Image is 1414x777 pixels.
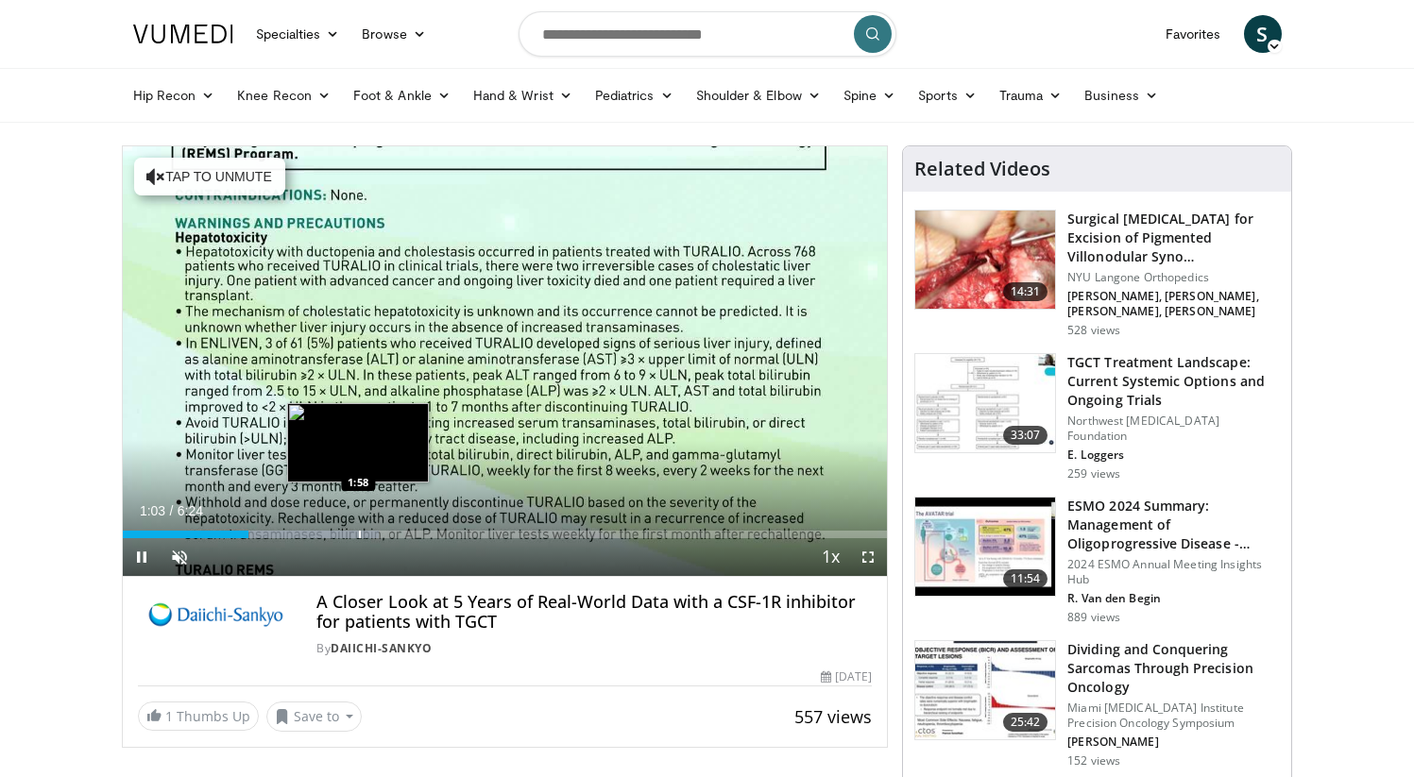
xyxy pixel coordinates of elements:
p: NYU Langone Orthopedics [1067,270,1280,285]
span: / [170,503,174,518]
span: 1:03 [140,503,165,518]
a: Hand & Wrist [462,76,584,114]
a: Favorites [1154,15,1233,53]
span: 1 [165,707,173,725]
p: [PERSON_NAME] [1067,735,1280,750]
a: Daiichi-Sankyo [331,640,432,656]
img: image.jpeg [287,403,429,482]
img: 157f300d-41a8-4e37-ad4f-d26e86a47314.150x105_q85_crop-smart_upscale.jpg [915,498,1055,596]
h3: ESMO 2024 Summary: Management of Oligoprogressive Disease - Patients… [1067,497,1280,553]
a: Browse [350,15,437,53]
a: 1 Thumbs Up [138,701,259,731]
a: Specialties [245,15,351,53]
h3: Dividing and Conquering Sarcomas Through Precision Oncology [1067,640,1280,697]
a: Sports [907,76,988,114]
p: 2024 ESMO Annual Meeting Insights Hub [1067,557,1280,587]
p: 889 views [1067,610,1120,625]
h4: A Closer Look at 5 Years of Real-World Data with a CSF-1R inhibitor for patients with TGCT [316,592,872,633]
button: Unmute [161,538,198,576]
span: 6:24 [178,503,203,518]
div: By [316,640,872,657]
p: Miami [MEDICAL_DATA] Institute Precision Oncology Symposium [1067,701,1280,731]
div: Progress Bar [123,531,888,538]
p: 528 views [1067,323,1120,338]
button: Fullscreen [849,538,887,576]
h3: Surgical [MEDICAL_DATA] for Excision of Pigmented Villonodular Syno… [1067,210,1280,266]
p: [PERSON_NAME], [PERSON_NAME], [PERSON_NAME], [PERSON_NAME] [1067,289,1280,319]
img: d4f1e6ad-458d-4ead-844a-43ead320b4ed.150x105_q85_crop-smart_upscale.jpg [915,354,1055,452]
span: 33:07 [1003,426,1048,445]
img: b251faac-dfce-4c10-b90e-23ff6038ded6.150x105_q85_crop-smart_upscale.jpg [915,641,1055,739]
p: R. Van den Begin [1067,591,1280,606]
a: Foot & Ankle [342,76,462,114]
h3: TGCT Treatment Landscape: Current Systemic Options and Ongoing Trials [1067,353,1280,410]
span: 14:31 [1003,282,1048,301]
a: 33:07 TGCT Treatment Landscape: Current Systemic Options and Ongoing Trials Northwest [MEDICAL_DA... [914,353,1280,481]
a: 25:42 Dividing and Conquering Sarcomas Through Precision Oncology Miami [MEDICAL_DATA] Institute ... [914,640,1280,769]
p: 259 views [1067,466,1120,481]
a: Hip Recon [122,76,227,114]
img: a69c12db-733f-45d0-95bc-4f27d85385f9.jpg.150x105_q85_crop-smart_upscale.jpg [915,211,1055,309]
button: Save to [266,701,363,732]
button: Tap to unmute [134,158,285,195]
div: [DATE] [821,668,872,685]
a: S [1244,15,1282,53]
a: Pediatrics [584,76,685,114]
span: 557 views [794,705,872,728]
h4: Related Videos [914,158,1050,180]
a: Spine [832,76,907,114]
video-js: Video Player [123,146,888,577]
a: 11:54 ESMO 2024 Summary: Management of Oligoprogressive Disease - Patients… 2024 ESMO Annual Meet... [914,497,1280,625]
a: Shoulder & Elbow [685,76,832,114]
button: Pause [123,538,161,576]
a: Business [1073,76,1169,114]
span: 11:54 [1003,569,1048,588]
a: 14:31 Surgical [MEDICAL_DATA] for Excision of Pigmented Villonodular Syno… NYU Langone Orthopedic... [914,210,1280,338]
p: 152 views [1067,753,1120,769]
img: VuMedi Logo [133,25,233,43]
a: Trauma [988,76,1074,114]
p: Northwest [MEDICAL_DATA] Foundation [1067,414,1280,444]
button: Playback Rate [811,538,849,576]
input: Search topics, interventions [519,11,896,57]
span: 25:42 [1003,713,1048,732]
img: Daiichi-Sankyo [138,592,295,637]
a: Knee Recon [226,76,342,114]
p: E. Loggers [1067,448,1280,463]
